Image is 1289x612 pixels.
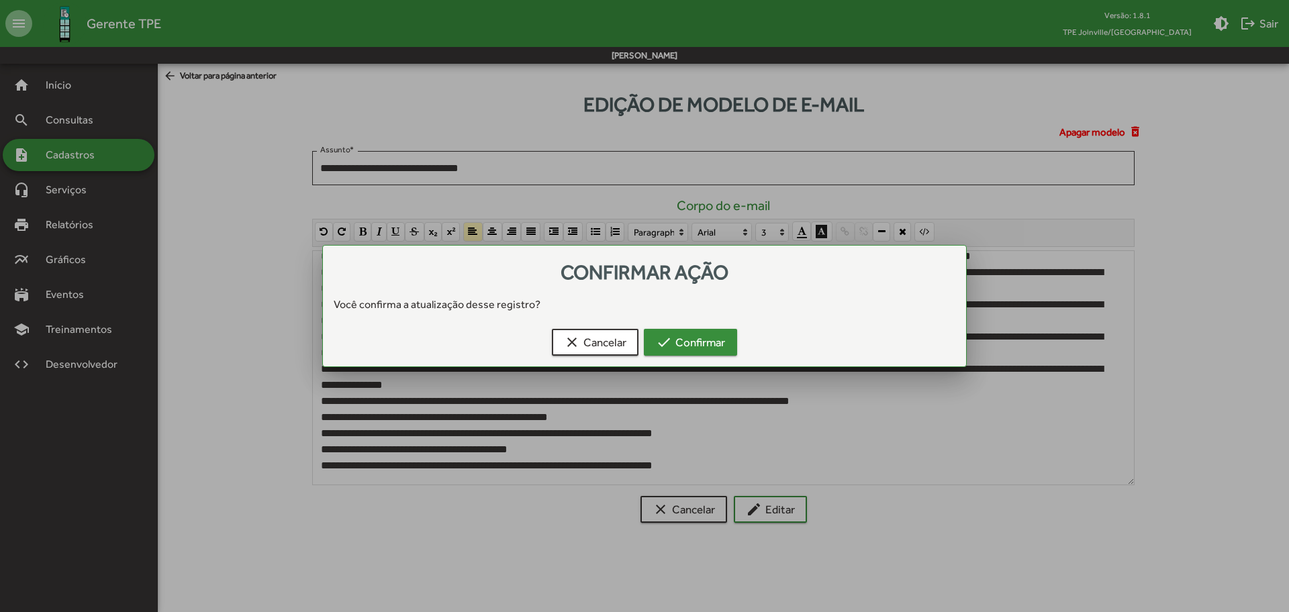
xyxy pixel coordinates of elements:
button: Cancelar [552,329,638,356]
span: Confirmar [656,330,725,354]
span: Cancelar [564,330,626,354]
span: Confirmar ação [561,260,728,284]
mat-icon: check [656,334,672,350]
mat-icon: clear [564,334,580,350]
button: Confirmar [644,329,737,356]
div: Você confirma a atualização desse registro? [323,297,966,313]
